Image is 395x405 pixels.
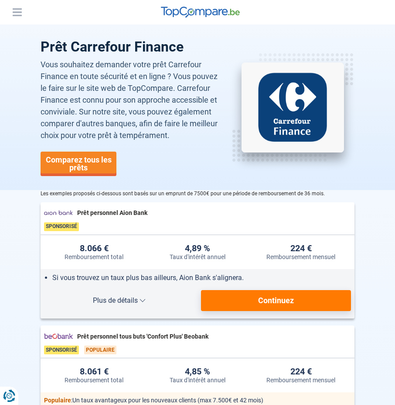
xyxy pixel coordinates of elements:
[44,397,71,404] span: Populaire
[52,273,348,283] li: Si vous trouvez un taux plus bas ailleurs, Aion Bank s'alignera.
[77,332,351,341] span: Prêt personnel tous buts 'Confort Plus' Beobank
[41,38,218,55] h1: Prêt Carrefour Finance
[84,346,116,354] span: Populaire
[44,346,79,354] span: Sponsorisé
[170,377,225,384] div: Taux d'intérêt annuel
[44,206,73,220] img: Aion Bank
[65,377,123,384] div: Remboursement total
[290,367,312,376] div: 224 €
[41,190,354,197] p: Les exemples proposés ci-dessous sont basés sur un emprunt de 7500€ pour une période de rembourse...
[41,59,218,141] p: Vous souhaitez demander votre prêt Carrefour Finance en toute sécurité et en ligne ? Vous pouvez ...
[44,290,194,311] button: Plus de détails
[242,62,344,152] img: Prêt Carrefour Finance
[77,208,351,217] span: Prêt personnel Aion Bank
[65,253,123,260] div: Remboursement total
[72,397,263,404] span: Un taux avantageux pour les nouveaux clients (max 7.500€ et 42 mois)
[161,7,240,18] img: TopCompare
[266,253,335,260] div: Remboursement mensuel
[80,367,109,376] div: 8.061 €
[185,244,210,253] div: 4,89 %
[44,222,79,231] span: Sponsorisé
[201,290,351,311] button: Continuez
[170,253,225,260] div: Taux d'intérêt annuel
[44,297,194,304] span: Plus de détails
[185,367,210,376] div: 4,85 %
[44,396,351,405] div: :
[41,152,116,176] a: Comparez tous les prêts
[10,6,24,19] button: Menu
[290,244,312,253] div: 224 €
[44,329,73,343] img: Beobank
[258,297,294,305] span: Continuez
[80,244,109,253] div: 8.066 €
[266,377,335,384] div: Remboursement mensuel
